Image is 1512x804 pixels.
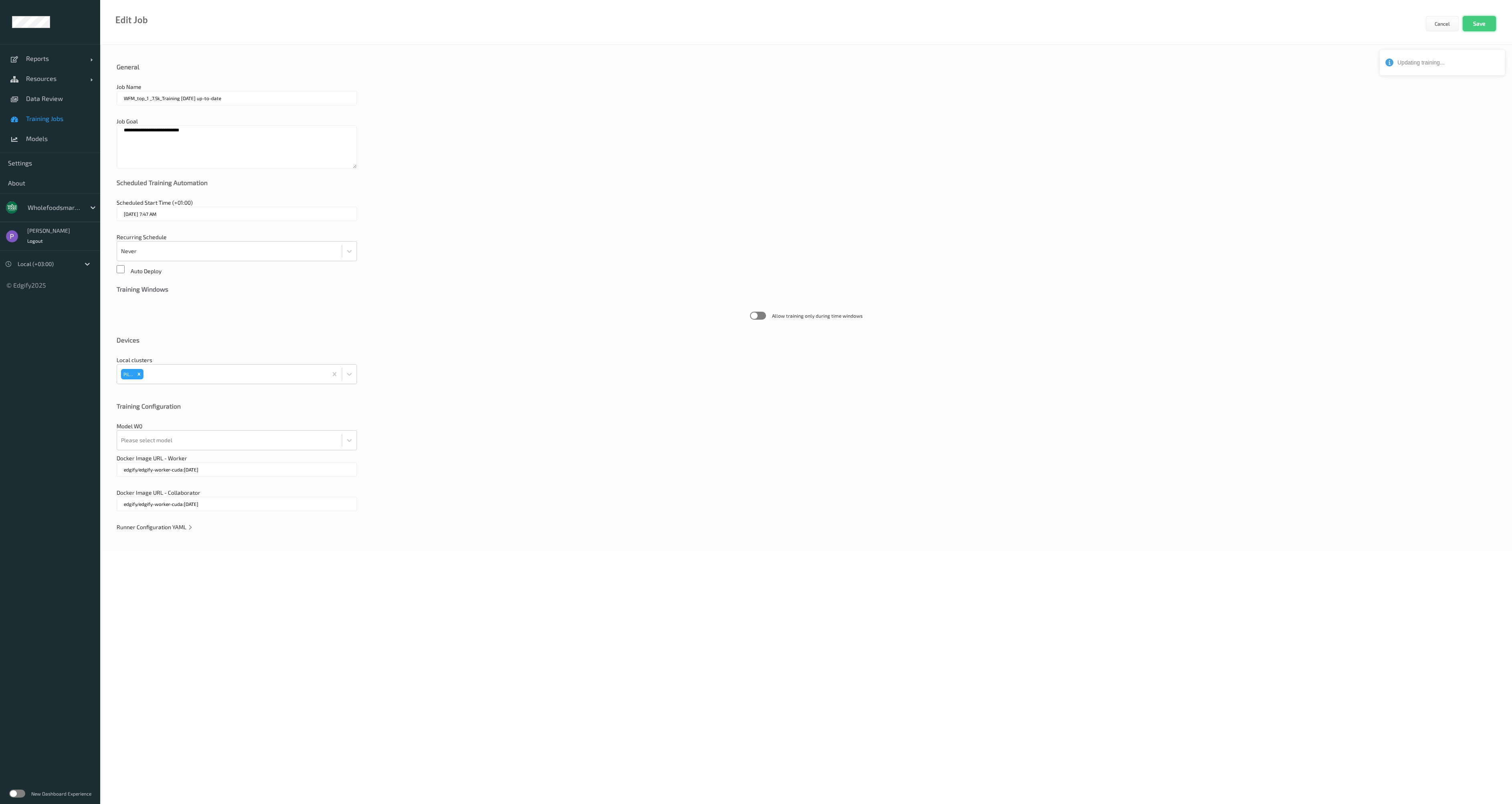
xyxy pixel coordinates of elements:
[117,524,193,530] span: Runner Configuration YAML
[117,179,1496,187] div: Scheduled Training Automation
[117,118,138,125] span: Job Goal
[117,423,142,429] span: Model W0
[1397,58,1499,66] div: Updating training...
[117,83,141,90] span: Job Name
[131,268,161,274] span: Auto Deploy
[117,336,1496,344] div: Devices
[117,402,1496,410] div: Training Configuration
[117,234,167,240] span: Recurring Schedule
[1463,16,1496,31] button: Save
[117,63,1496,71] div: General
[117,285,1496,293] div: Training Windows
[772,312,863,320] span: Allow training only during time windows
[117,357,152,363] span: Local clusters
[117,199,193,206] span: Scheduled Start Time (+01:00)
[135,369,143,379] div: Remove Pilot
[115,16,148,24] div: Edit Job
[117,489,200,496] span: Docker Image URL - Collaborator
[117,455,187,461] span: Docker Image URL - Worker
[121,369,135,379] div: Pilot
[1426,16,1459,31] button: Cancel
